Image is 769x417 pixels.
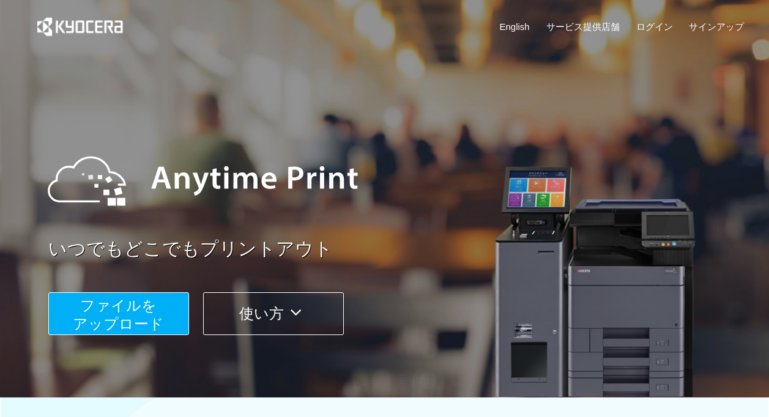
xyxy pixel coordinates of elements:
a: ログイン [636,20,673,33]
button: 使い方 [203,292,344,335]
a: サインアップ [689,20,744,33]
span: ファイルを ​​アップロード [73,297,164,332]
a: English [500,20,530,33]
a: いつでもどこでもプリントアウト [48,236,752,262]
a: サービス提供店舗 [546,20,620,33]
button: ファイルを​​アップロード [48,292,189,335]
